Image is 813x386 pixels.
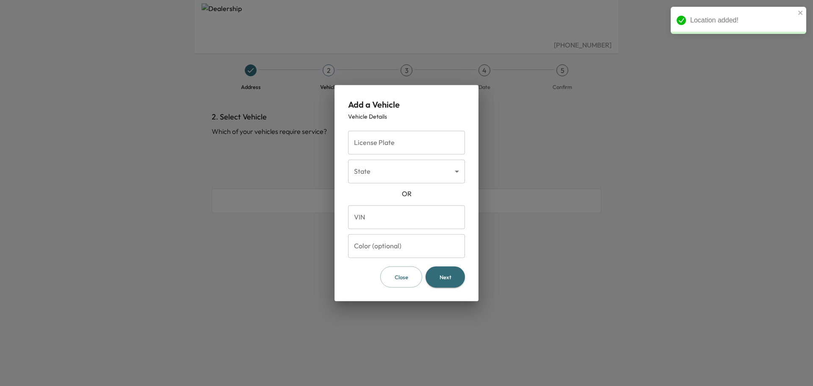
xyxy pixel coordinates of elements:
[380,266,422,288] button: Close
[798,9,804,16] button: close
[426,266,465,288] button: Next
[671,7,806,34] div: Location added!
[348,112,465,120] div: Vehicle Details
[348,98,465,110] div: Add a Vehicle
[348,188,465,198] div: OR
